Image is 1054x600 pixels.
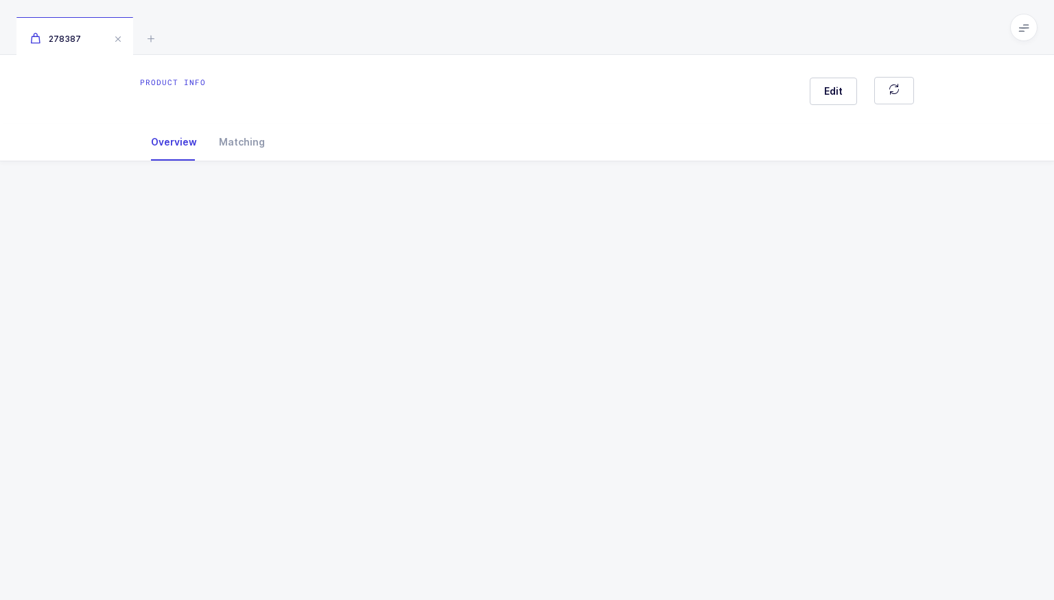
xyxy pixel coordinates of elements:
span: 278387 [30,34,81,44]
div: Overview [140,124,208,161]
span: Edit [824,84,843,98]
div: Matching [208,124,276,161]
div: Product info [140,77,206,88]
button: Edit [810,78,857,105]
